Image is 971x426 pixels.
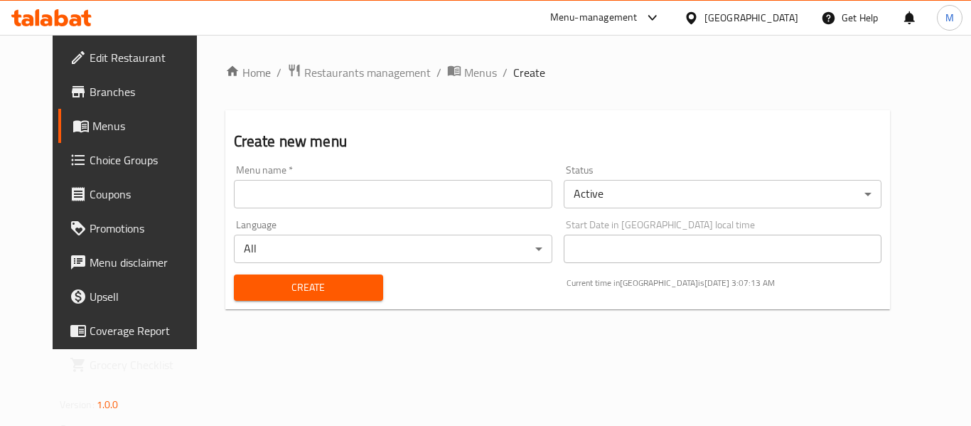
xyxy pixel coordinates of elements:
[447,63,497,82] a: Menus
[550,9,638,26] div: Menu-management
[277,64,281,81] li: /
[97,395,119,414] span: 1.0.0
[90,151,203,169] span: Choice Groups
[58,245,215,279] a: Menu disclaimer
[58,211,215,245] a: Promotions
[234,180,552,208] input: Please enter Menu name
[225,64,271,81] a: Home
[60,395,95,414] span: Version:
[945,10,954,26] span: M
[58,109,215,143] a: Menus
[436,64,441,81] li: /
[58,279,215,314] a: Upsell
[90,186,203,203] span: Coupons
[234,235,552,263] div: All
[92,117,203,134] span: Menus
[567,277,882,289] p: Current time in [GEOGRAPHIC_DATA] is [DATE] 3:07:13 AM
[234,275,383,301] button: Create
[58,41,215,75] a: Edit Restaurant
[90,83,203,100] span: Branches
[90,356,203,373] span: Grocery Checklist
[58,348,215,382] a: Grocery Checklist
[58,314,215,348] a: Coverage Report
[225,63,891,82] nav: breadcrumb
[90,220,203,237] span: Promotions
[58,143,215,177] a: Choice Groups
[90,322,203,339] span: Coverage Report
[287,63,431,82] a: Restaurants management
[90,288,203,305] span: Upsell
[90,254,203,271] span: Menu disclaimer
[90,49,203,66] span: Edit Restaurant
[464,64,497,81] span: Menus
[58,177,215,211] a: Coupons
[304,64,431,81] span: Restaurants management
[513,64,545,81] span: Create
[503,64,508,81] li: /
[704,10,798,26] div: [GEOGRAPHIC_DATA]
[245,279,372,297] span: Create
[564,180,882,208] div: Active
[58,75,215,109] a: Branches
[234,131,882,152] h2: Create new menu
